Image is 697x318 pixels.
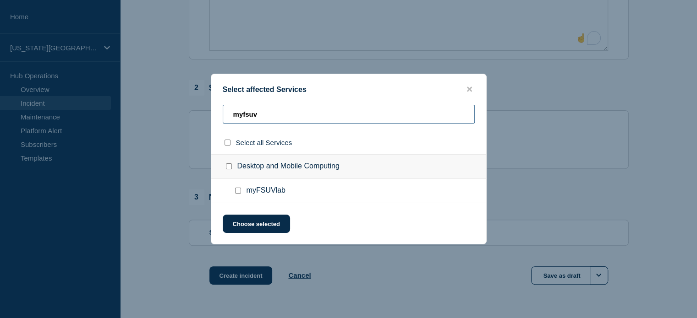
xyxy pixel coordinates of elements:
[247,186,285,195] span: myFSUVlab
[464,85,475,94] button: close button
[223,105,475,124] input: Search
[236,139,292,146] span: Select all Services
[225,140,231,146] input: select all checkbox
[223,215,290,233] button: Choose selected
[211,85,486,94] div: Select affected Services
[235,188,241,194] input: myFSUVlab checkbox
[211,154,486,179] div: Desktop and Mobile Computing
[226,163,232,169] input: Desktop and Mobile Computing checkbox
